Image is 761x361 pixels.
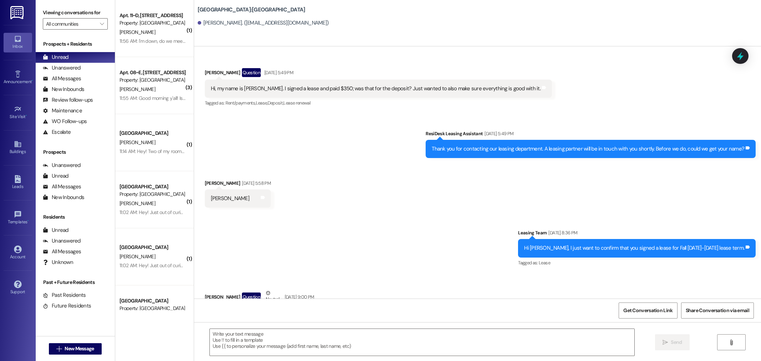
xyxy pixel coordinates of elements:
div: Tagged as: [518,258,756,268]
a: Account [4,243,32,263]
a: Buildings [4,138,32,157]
span: Send [671,339,682,346]
span: [PERSON_NAME] [120,139,155,146]
div: Past + Future Residents [36,279,115,286]
div: New Inbounds [43,194,84,201]
span: Deposit , [268,100,284,106]
div: Neutral [264,289,281,304]
span: • [32,78,33,83]
div: Unanswered [43,237,81,245]
button: Get Conversation Link [619,302,677,319]
div: [PERSON_NAME]. ([EMAIL_ADDRESS][DOMAIN_NAME]) [198,19,329,27]
i:  [729,340,734,345]
label: Viewing conversations for [43,7,108,18]
button: New Message [49,343,102,355]
span: New Message [65,345,94,352]
div: Residents [36,213,115,221]
span: [PERSON_NAME] [120,86,155,92]
div: [DATE] 8:36 PM [547,229,577,237]
span: Get Conversation Link [623,307,673,314]
a: Leads [4,173,32,192]
div: Unknown [43,259,73,266]
div: Property: [GEOGRAPHIC_DATA] [120,190,186,198]
div: 11:02 AM: Hey! Just out of curiousity, is it possible to share a parking space with a roommate ? [120,209,312,215]
span: Share Conversation via email [686,307,749,314]
div: Hi [PERSON_NAME], I just want to confirm that you signed a lease for Fall [DATE]-[DATE] lease term. [524,244,744,252]
div: All Messages [43,248,81,255]
div: Maintenance [43,107,82,115]
div: Hi, my name is [PERSON_NAME]. I signed a lease and paid $350; was that for the deposit? Just want... [211,85,541,92]
div: Unanswered [43,64,81,72]
div: New Inbounds [43,86,84,93]
div: Apt. 11~D, [STREET_ADDRESS] [120,12,186,19]
a: Site Visit • [4,103,32,122]
button: Share Conversation via email [681,302,754,319]
div: All Messages [43,75,81,82]
span: Lease [539,260,550,266]
i:  [663,340,668,345]
div: Apt. 08~E, [STREET_ADDRESS] [120,69,186,76]
div: 11:02 AM: Hey! Just out of curiousity, is it possible to share a parking space with a roommate ? [120,262,312,269]
div: Thank you for contacting our leasing department. A leasing partner will be in touch with you shor... [432,145,744,153]
div: Unanswered [43,162,81,169]
div: [DATE] 9:00 PM [283,293,314,301]
div: Prospects [36,148,115,156]
i:  [100,21,104,27]
div: All Messages [43,183,81,190]
span: [PERSON_NAME] [120,253,155,260]
input: All communities [46,18,96,30]
div: Review follow-ups [43,96,93,104]
div: [PERSON_NAME] [205,68,552,80]
i:  [56,346,62,352]
div: [PERSON_NAME] [205,289,314,307]
div: Property: [GEOGRAPHIC_DATA] [120,76,186,84]
span: Rent/payments , [225,100,256,106]
div: [GEOGRAPHIC_DATA] [120,129,186,137]
div: Leasing Team [518,229,756,239]
div: [GEOGRAPHIC_DATA] [120,297,186,305]
div: Unread [43,54,69,61]
div: [DATE] 5:58 PM [240,179,271,187]
span: [PERSON_NAME] [120,29,155,35]
div: [DATE] 5:49 PM [263,69,293,76]
div: Prospects + Residents [36,40,115,48]
div: Question [242,68,261,77]
div: Property: [GEOGRAPHIC_DATA] [120,19,186,27]
span: Lease renewal [283,100,310,106]
span: [PERSON_NAME] [120,200,155,207]
div: [GEOGRAPHIC_DATA] [120,183,186,190]
div: 11:56 AM: I'm down, do we meet in the courtyard? [120,38,220,44]
span: • [26,113,27,118]
span: • [27,218,29,223]
a: Templates • [4,208,32,228]
img: ResiDesk Logo [10,6,25,19]
button: Send [655,334,690,350]
a: Support [4,278,32,298]
span: Lease , [256,100,268,106]
div: Tagged as: [205,98,552,108]
div: Future Residents [43,302,91,310]
a: Inbox [4,33,32,52]
div: [DATE] 5:49 PM [483,130,513,137]
div: Question [242,293,261,301]
div: 11:55 AM: Good morning y'all! Is there anyone that's available to help us throw the extra couches... [120,95,481,101]
div: Unread [43,227,69,234]
div: ResiDesk Leasing Assistant [426,130,756,140]
div: [PERSON_NAME] [205,179,271,189]
div: Past Residents [43,291,86,299]
div: Property: [GEOGRAPHIC_DATA] [120,305,186,312]
div: Escalate [43,128,71,136]
div: [PERSON_NAME] [211,195,249,202]
div: [GEOGRAPHIC_DATA] [120,244,186,251]
div: 11:14 AM: Hey! Two of my roommates submitted online reports about inconsistencies in the apartmen... [120,148,461,154]
div: Unread [43,172,69,180]
div: WO Follow-ups [43,118,87,125]
b: [GEOGRAPHIC_DATA]: [GEOGRAPHIC_DATA] [198,6,305,14]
